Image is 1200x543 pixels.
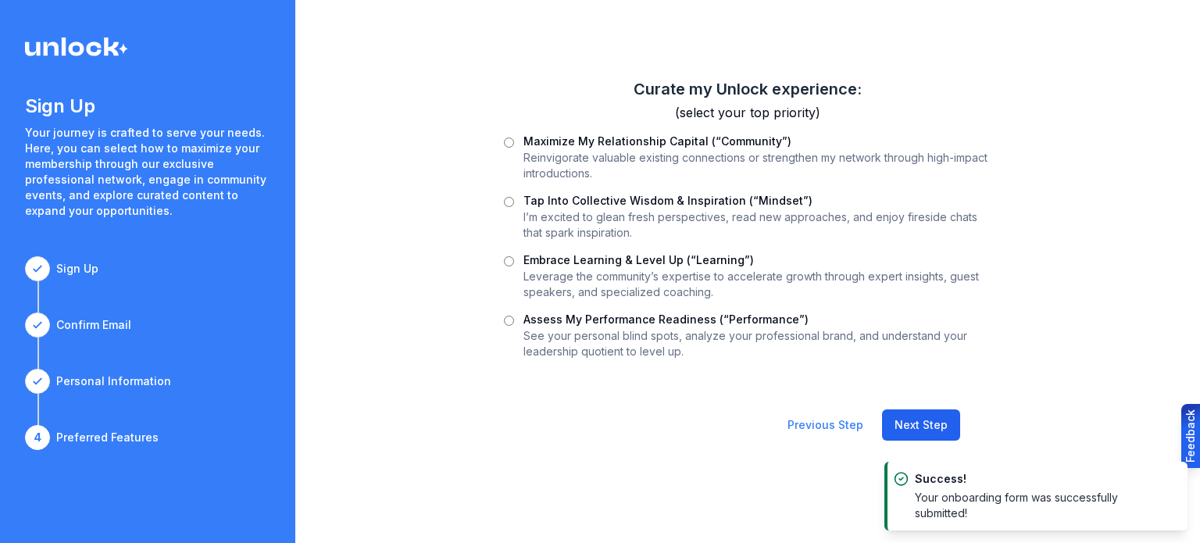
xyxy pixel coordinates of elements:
p: Leverage the community’s expertise to accelerate growth through expert insights, guest speakers, ... [523,269,991,300]
div: Your onboarding form was successfully submitted! [915,490,1162,521]
h2: Curate my Unlock experience: [504,78,991,100]
p: I’m excited to glean fresh perspectives, read new approaches, and enjoy fireside chats that spark... [523,209,991,241]
button: Next Step [882,409,960,441]
h3: (select your top priority) [504,103,991,122]
button: Previous Step [775,409,876,441]
label: Assess My Performance Readiness (“Performance”) [523,313,809,326]
label: Maximize My Relationship Capital (“Community”) [523,134,791,148]
div: Sign Up [56,261,98,277]
img: Logo [25,38,128,56]
div: Preferred Features [56,430,159,445]
div: Success! [915,471,1162,487]
label: Embrace Learning & Level Up (“Learning”) [523,253,754,266]
button: Provide feedback [1181,404,1200,468]
p: Your journey is crafted to serve your needs. Here, you can select how to maximize your membership... [25,125,270,219]
div: Personal Information [56,373,171,389]
p: Reinvigorate valuable existing connections or strengthen my network through high-impact introduct... [523,150,991,181]
h1: Sign Up [25,94,270,119]
div: Feedback [1183,409,1198,463]
label: Tap Into Collective Wisdom & Inspiration (“Mindset”) [523,194,812,207]
p: See your personal blind spots, analyze your professional brand, and understand your leadership qu... [523,328,991,359]
div: 4 [25,425,50,450]
div: Confirm Email [56,317,131,333]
